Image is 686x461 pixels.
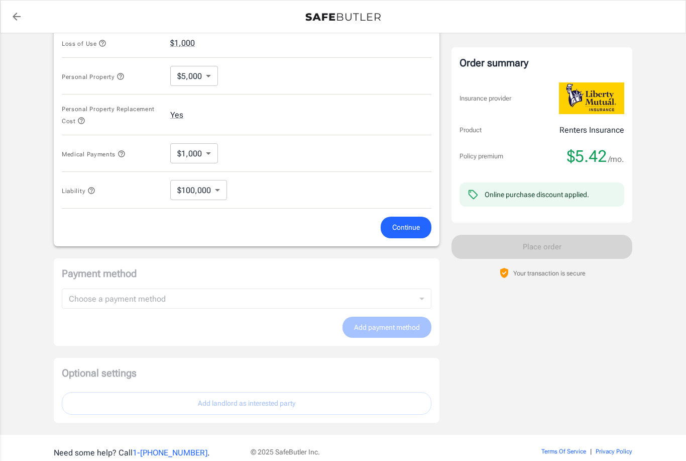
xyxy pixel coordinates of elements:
[133,448,207,457] a: 1-[PHONE_NUMBER]
[305,13,381,21] img: Back to quotes
[567,146,607,166] span: $5.42
[381,217,431,238] button: Continue
[62,37,106,49] button: Loss of Use
[392,221,420,234] span: Continue
[485,190,589,200] div: Online purchase discount applied.
[62,148,126,160] button: Medical Payments
[170,143,218,163] div: $1,000
[460,151,503,161] p: Policy premium
[460,55,624,70] div: Order summary
[62,188,95,195] span: Liability
[460,94,511,104] p: Insurance provider
[62,106,155,125] span: Personal Property Replacement Cost
[251,447,485,457] p: © 2025 SafeButler Inc.
[170,109,183,121] button: Yes
[62,103,162,127] button: Personal Property Replacement Cost
[62,151,126,158] span: Medical Payments
[62,70,125,82] button: Personal Property
[170,66,218,86] div: $5,000
[541,448,586,455] a: Terms Of Service
[559,124,624,136] p: Renters Insurance
[590,448,592,455] span: |
[460,125,482,135] p: Product
[170,180,227,200] div: $100,000
[54,447,239,459] p: Need some help? Call .
[62,185,95,197] button: Liability
[62,73,125,80] span: Personal Property
[513,268,586,278] p: Your transaction is secure
[596,448,632,455] a: Privacy Policy
[7,7,27,27] a: back to quotes
[62,40,106,47] span: Loss of Use
[170,37,195,49] button: $1,000
[608,152,624,166] span: /mo.
[559,82,624,114] img: Liberty Mutual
